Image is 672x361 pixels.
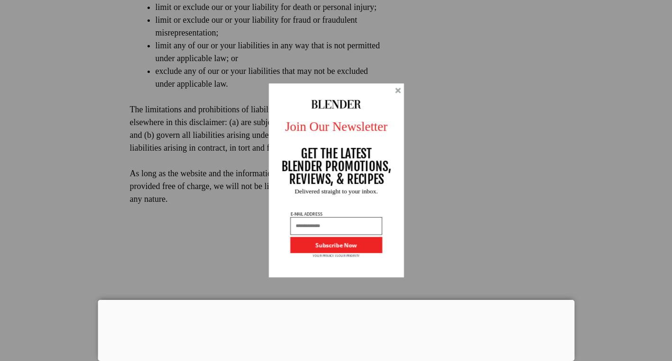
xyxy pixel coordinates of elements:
[290,237,382,253] button: Subscribe Now
[98,300,574,359] iframe: Advertisement
[313,253,359,258] p: YOUR PRIVACY IS OUR PRIORITY
[262,117,410,136] p: Join Our Newsletter
[289,212,322,217] p: E-MAIL ADDRESS
[262,188,410,194] p: Delivered straight to your inbox.
[281,147,391,185] p: GET THE LATEST BLENDER PROMOTIONS, REVIEWS, & RECIPES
